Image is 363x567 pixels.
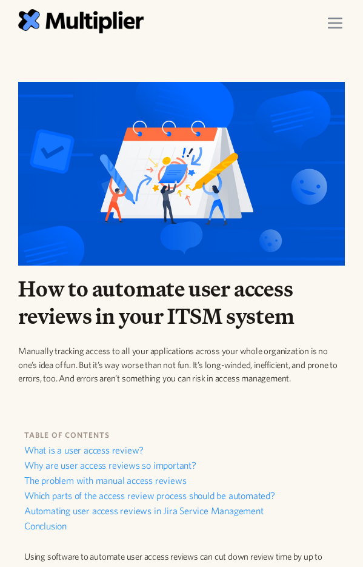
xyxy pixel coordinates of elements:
h6: table of contents [24,429,339,441]
a: Automating user access reviews in Jira Service Management [24,505,339,520]
a: The problem with manual access reviews [24,474,339,489]
div: menu [318,6,352,40]
a: Which parts of the access review process should be automated? [24,489,339,505]
h1: How to automate user access reviews in your ITSM system [18,275,345,330]
img: How to automate user access reviews in your ITSM system [18,82,345,266]
a: ‍ [24,535,339,550]
a: What is a user access review? [24,444,339,459]
p: Manually tracking access to all your applications across your whole organization is no one’s idea... [18,344,345,386]
a: Why are user access reviews so important? [24,459,339,474]
a: Conclusion [24,520,339,535]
